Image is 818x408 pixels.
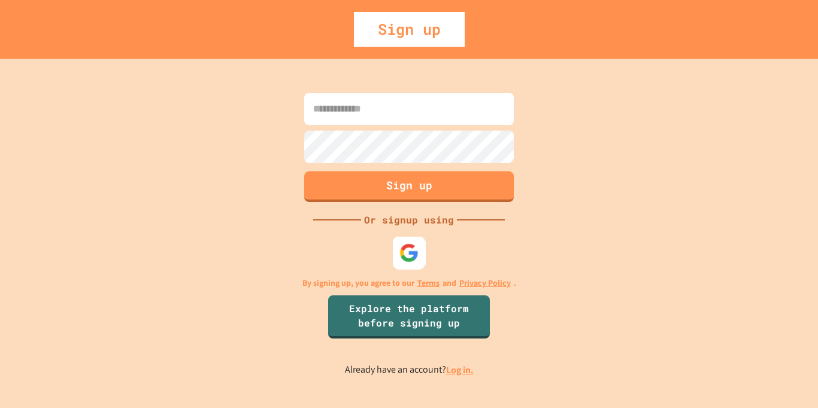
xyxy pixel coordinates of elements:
[446,364,474,376] a: Log in.
[361,213,457,227] div: Or signup using
[417,277,440,289] a: Terms
[328,295,490,339] a: Explore the platform before signing up
[459,277,511,289] a: Privacy Policy
[345,362,474,377] p: Already have an account?
[304,171,514,202] button: Sign up
[302,277,516,289] p: By signing up, you agree to our and .
[354,12,465,47] div: Sign up
[399,243,419,262] img: google-icon.svg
